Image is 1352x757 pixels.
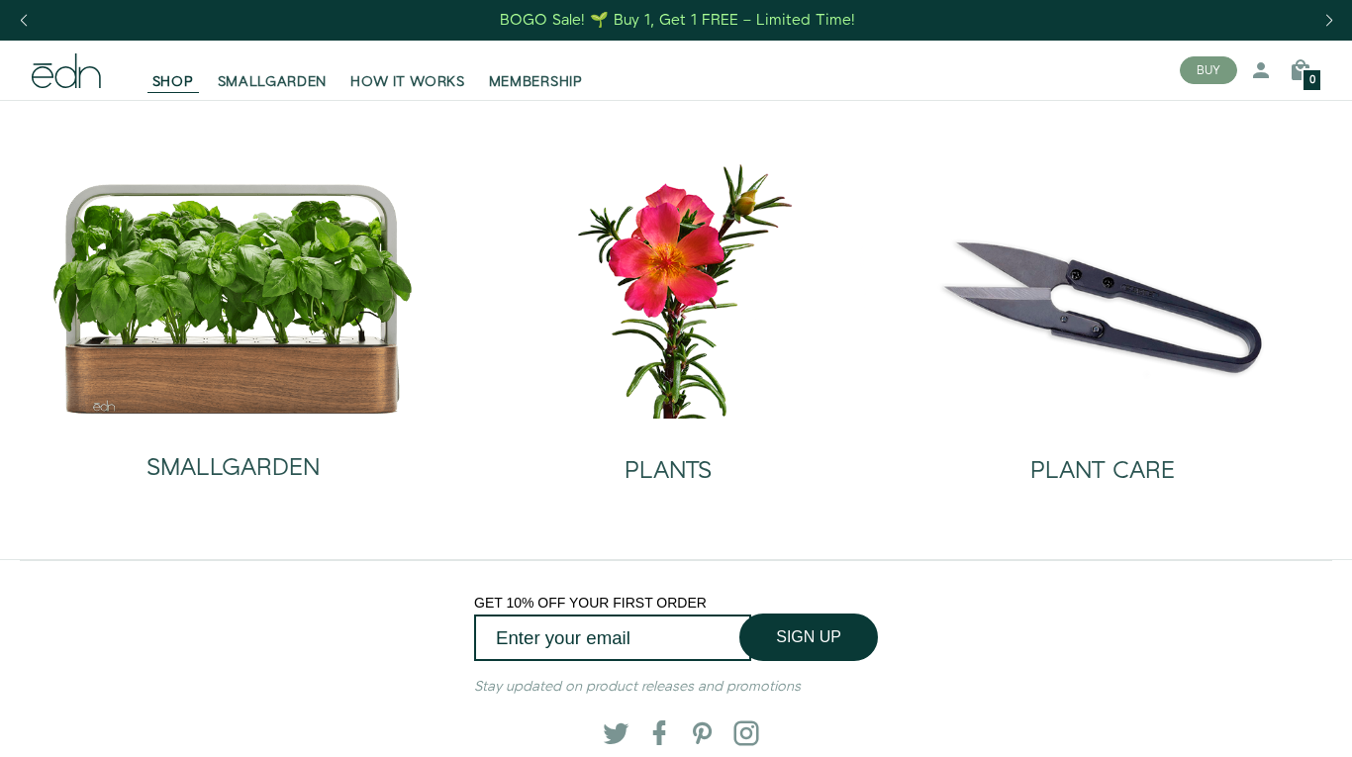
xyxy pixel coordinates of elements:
a: BOGO Sale! 🌱 Buy 1, Get 1 FREE – Limited Time! [499,5,858,36]
h2: PLANTS [625,458,712,484]
span: 0 [1309,75,1315,86]
span: SMALLGARDEN [218,72,328,92]
button: BUY [1180,56,1237,84]
a: SHOP [141,48,206,92]
button: SIGN UP [739,614,878,661]
a: PLANTS [466,419,869,500]
h2: SMALLGARDEN [146,455,320,481]
span: GET 10% OFF YOUR FIRST ORDER [474,595,707,611]
div: BOGO Sale! 🌱 Buy 1, Get 1 FREE – Limited Time! [500,10,855,31]
em: Stay updated on product releases and promotions [474,677,801,697]
span: SHOP [152,72,194,92]
span: MEMBERSHIP [489,72,583,92]
a: HOW IT WORKS [338,48,476,92]
a: MEMBERSHIP [477,48,595,92]
a: SMALLGARDEN [51,416,415,497]
span: HOW IT WORKS [350,72,464,92]
a: PLANT CARE [902,419,1304,500]
a: SMALLGARDEN [206,48,339,92]
input: Enter your email [474,615,751,661]
h2: PLANT CARE [1030,458,1175,484]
